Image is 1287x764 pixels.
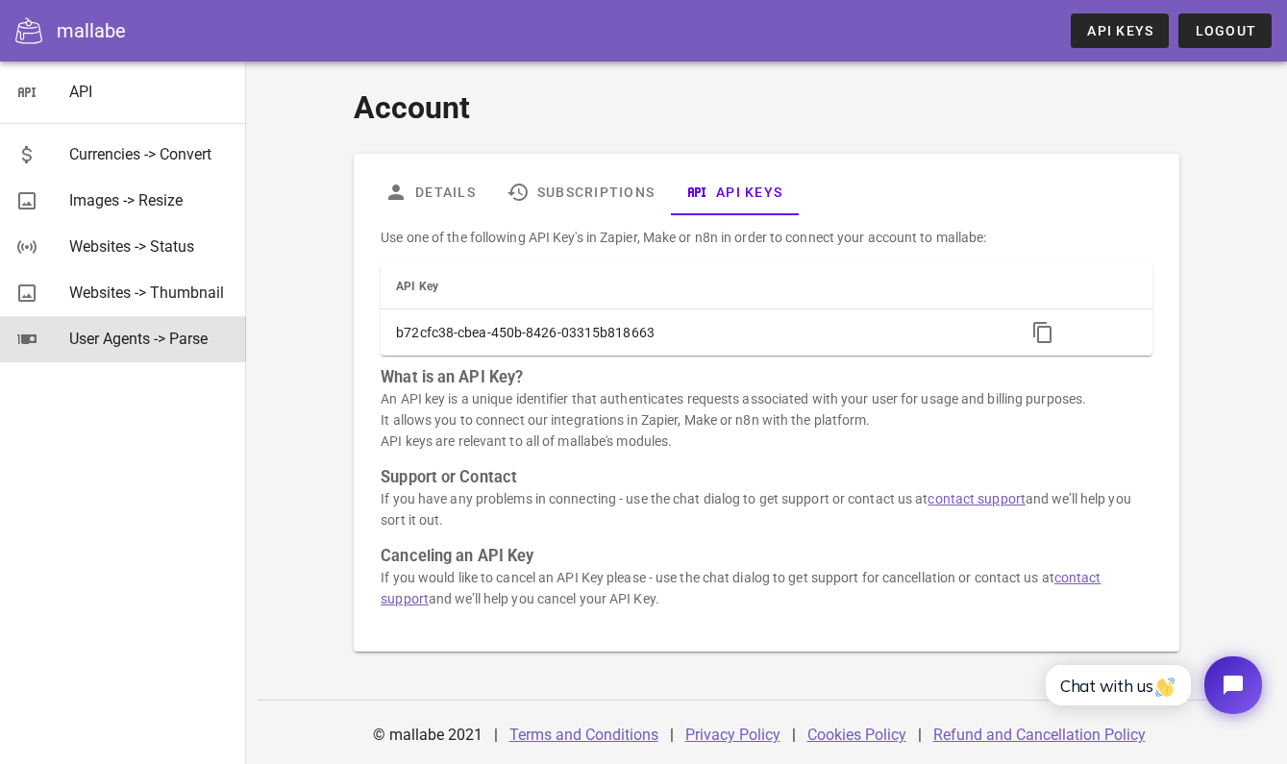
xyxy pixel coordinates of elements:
a: Cookies Policy [807,726,906,744]
a: Details [369,169,491,215]
div: Websites -> Thumbnail [69,283,231,302]
th: API Key: Not sorted. Activate to sort ascending. [381,263,1009,309]
h1: Account [354,85,1179,131]
div: | [494,712,498,758]
div: User Agents -> Parse [69,330,231,348]
div: Images -> Resize [69,191,231,209]
a: Privacy Policy [685,726,780,744]
div: | [792,712,796,758]
td: b72cfc38-cbea-450b-8426-03315b818663 [381,309,1009,356]
h3: Support or Contact [381,467,1152,488]
div: Websites -> Status [69,237,231,256]
div: API [69,83,231,101]
h3: Canceling an API Key [381,546,1152,567]
div: | [670,712,674,758]
a: Subscriptions [491,169,670,215]
button: Logout [1178,13,1272,48]
p: If you would like to cancel an API Key please - use the chat dialog to get support for cancellati... [381,567,1152,609]
span: API Keys [1086,23,1153,38]
p: An API key is a unique identifier that authenticates requests associated with your user for usage... [381,388,1152,452]
div: Currencies -> Convert [69,145,231,163]
span: API Key [396,280,438,293]
p: Use one of the following API Key's in Zapier, Make or n8n in order to connect your account to mal... [381,227,1152,248]
a: Refund and Cancellation Policy [933,726,1146,744]
a: contact support [928,491,1026,506]
div: mallabe [57,16,126,45]
div: | [918,712,922,758]
h3: What is an API Key? [381,367,1152,388]
a: Terms and Conditions [509,726,658,744]
span: Logout [1194,23,1256,38]
div: © mallabe 2021 [361,712,494,758]
a: API Keys [1071,13,1169,48]
a: API Keys [670,169,798,215]
p: If you have any problems in connecting - use the chat dialog to get support or contact us at and ... [381,488,1152,530]
iframe: Tidio Chat [1025,640,1278,730]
